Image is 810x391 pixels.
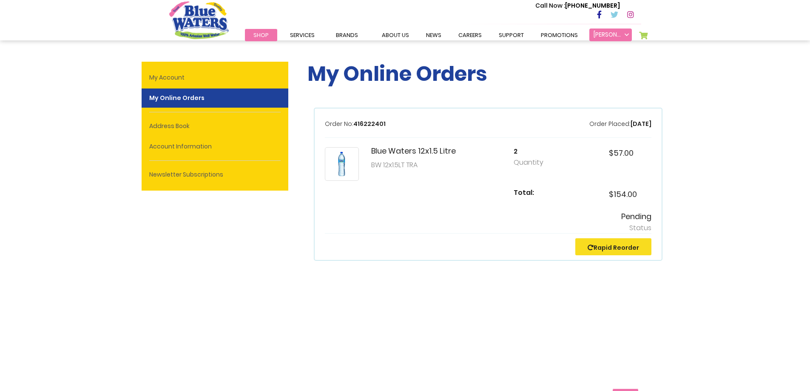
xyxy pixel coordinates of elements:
[589,120,651,128] p: [DATE]
[325,223,651,233] p: Status
[589,29,632,41] a: [PERSON_NAME]
[371,160,456,170] p: BW 12x1.5LT TRA
[450,29,490,41] a: careers
[373,29,418,41] a: about us
[588,243,639,252] a: Rapid Reorder
[325,120,353,128] span: Order No:
[418,29,450,41] a: News
[142,117,288,136] a: Address Book
[514,147,556,155] h5: 2
[609,148,634,158] span: $57.00
[307,60,487,88] span: My Online Orders
[142,165,288,184] a: Newsletter Subscriptions
[609,189,637,200] span: $154.00
[142,68,288,87] a: My Account
[514,188,556,197] h5: Total:
[575,238,651,255] button: Rapid Reorder
[535,1,620,10] p: [PHONE_NUMBER]
[535,1,565,10] span: Call Now :
[371,147,456,155] h5: Blue Waters 12x1.5 Litre
[532,29,586,41] a: Promotions
[325,212,651,221] h5: Pending
[142,137,288,156] a: Account Information
[589,120,631,128] span: Order Placed:
[290,31,315,39] span: Services
[336,31,358,39] span: Brands
[169,1,229,39] a: store logo
[253,31,269,39] span: Shop
[325,120,386,128] p: 416222401
[514,157,556,168] p: Quantity
[142,88,288,108] strong: My Online Orders
[490,29,532,41] a: support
